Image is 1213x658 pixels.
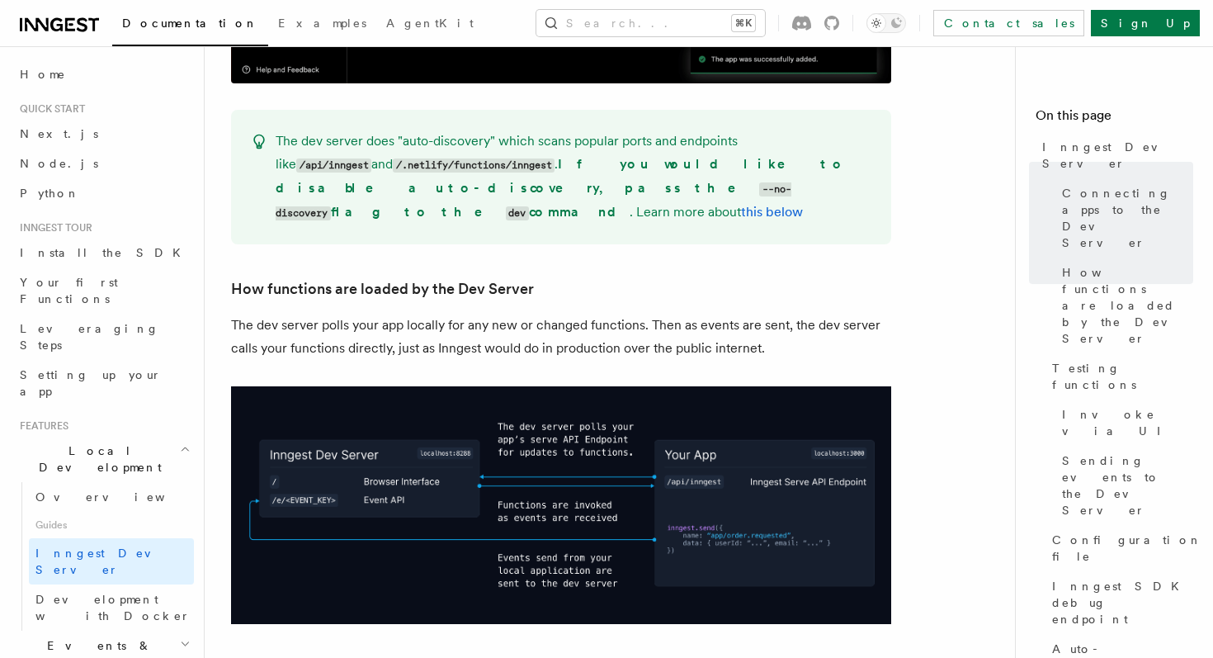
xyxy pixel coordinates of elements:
[1062,452,1193,518] span: Sending events to the Dev Server
[741,204,803,220] a: this below
[296,159,371,173] code: /api/inngest
[278,17,366,30] span: Examples
[13,360,194,406] a: Setting up your app
[376,5,484,45] a: AgentKit
[1036,132,1193,178] a: Inngest Dev Server
[20,127,98,140] span: Next.js
[20,246,191,259] span: Install the SDK
[13,419,68,433] span: Features
[231,314,891,360] p: The dev server polls your app locally for any new or changed functions. Then as events are sent, ...
[29,538,194,585] a: Inngest Dev Server
[20,66,66,83] span: Home
[1055,400,1193,446] a: Invoke via UI
[29,512,194,538] span: Guides
[1045,525,1193,571] a: Configuration file
[20,187,80,200] span: Python
[1052,360,1193,393] span: Testing functions
[13,443,180,476] span: Local Development
[231,386,891,624] img: dev-server-diagram-v2.png
[933,10,1084,36] a: Contact sales
[29,585,194,631] a: Development with Docker
[1045,571,1193,634] a: Inngest SDK debug endpoint
[732,15,755,31] kbd: ⌘K
[1036,106,1193,132] h4: On this page
[276,156,846,220] strong: If you would like to disable auto-discovery, pass the flag to the command
[268,5,376,45] a: Examples
[386,17,474,30] span: AgentKit
[231,277,534,301] a: How functions are loaded by the Dev Server
[1062,185,1193,251] span: Connecting apps to the Dev Server
[13,59,194,89] a: Home
[112,5,268,46] a: Documentation
[536,10,765,36] button: Search...⌘K
[20,322,159,352] span: Leveraging Steps
[13,102,85,116] span: Quick start
[13,482,194,631] div: Local Development
[1062,406,1193,439] span: Invoke via UI
[13,238,194,267] a: Install the SDK
[1052,578,1193,627] span: Inngest SDK debug endpoint
[13,267,194,314] a: Your first Functions
[506,206,529,220] code: dev
[35,490,205,504] span: Overview
[35,547,177,576] span: Inngest Dev Server
[29,482,194,512] a: Overview
[1042,139,1193,172] span: Inngest Dev Server
[20,368,162,398] span: Setting up your app
[13,149,194,178] a: Node.js
[13,221,92,234] span: Inngest tour
[276,182,791,220] code: --no-discovery
[122,17,258,30] span: Documentation
[1055,446,1193,525] a: Sending events to the Dev Server
[13,178,194,208] a: Python
[1055,258,1193,353] a: How functions are loaded by the Dev Server
[20,276,118,305] span: Your first Functions
[20,157,98,170] span: Node.js
[1055,178,1193,258] a: Connecting apps to the Dev Server
[866,13,906,33] button: Toggle dark mode
[35,593,191,622] span: Development with Docker
[13,119,194,149] a: Next.js
[276,130,871,225] p: The dev server does "auto-discovery" which scans popular ports and endpoints like and . . Learn m...
[1045,353,1193,400] a: Testing functions
[13,314,194,360] a: Leveraging Steps
[1091,10,1200,36] a: Sign Up
[1062,264,1193,347] span: How functions are loaded by the Dev Server
[1052,532,1202,565] span: Configuration file
[393,159,555,173] code: /.netlify/functions/inngest
[13,436,194,482] button: Local Development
